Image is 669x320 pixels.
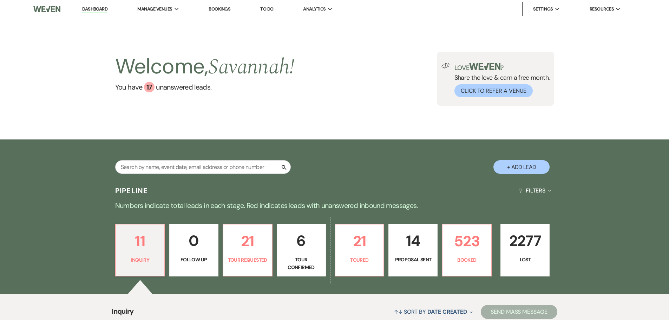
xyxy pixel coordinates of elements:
p: Numbers indicate total leads in each stage. Red indicates leads with unanswered inbound messages. [82,200,588,211]
span: Settings [533,6,553,13]
p: Love ? [454,63,550,71]
p: 0 [174,229,214,253]
button: Filters [516,181,554,200]
p: 6 [281,229,321,253]
span: Savannah ! [208,51,294,83]
a: 523Booked [442,224,492,276]
p: Tour Requested [228,256,268,264]
h3: Pipeline [115,186,148,196]
span: Analytics [303,6,326,13]
span: Date Created [427,308,467,315]
a: To Do [260,6,273,12]
a: You have 17 unanswered leads. [115,82,294,92]
p: Inquiry [120,256,160,264]
a: Dashboard [82,6,107,13]
img: Weven Logo [33,2,60,17]
span: ↑↓ [394,308,402,315]
span: Manage Venues [137,6,172,13]
div: Share the love & earn a free month. [450,63,550,97]
p: 14 [393,229,433,253]
p: Proposal Sent [393,256,433,263]
p: 523 [447,229,487,253]
p: Booked [447,256,487,264]
button: + Add Lead [493,160,550,174]
a: 0Follow Up [169,224,218,276]
a: 21Tour Requested [223,224,273,276]
a: 11Inquiry [115,224,165,276]
p: 21 [340,229,380,253]
input: Search by name, event date, email address or phone number [115,160,291,174]
h2: Welcome, [115,52,294,82]
a: Bookings [209,6,230,12]
p: Toured [340,256,380,264]
p: Follow Up [174,256,214,263]
img: weven-logo-green.svg [469,63,500,70]
p: 21 [228,229,268,253]
div: 17 [144,82,155,92]
a: 6Tour Confirmed [277,224,326,276]
button: Send Mass Message [481,305,557,319]
a: 21Toured [335,224,385,276]
a: 2277Lost [500,224,550,276]
img: loud-speaker-illustration.svg [441,63,450,68]
button: Click to Refer a Venue [454,84,533,97]
p: Lost [505,256,545,263]
p: 11 [120,229,160,253]
a: 14Proposal Sent [388,224,438,276]
span: Resources [590,6,614,13]
p: Tour Confirmed [281,256,321,272]
p: 2277 [505,229,545,253]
